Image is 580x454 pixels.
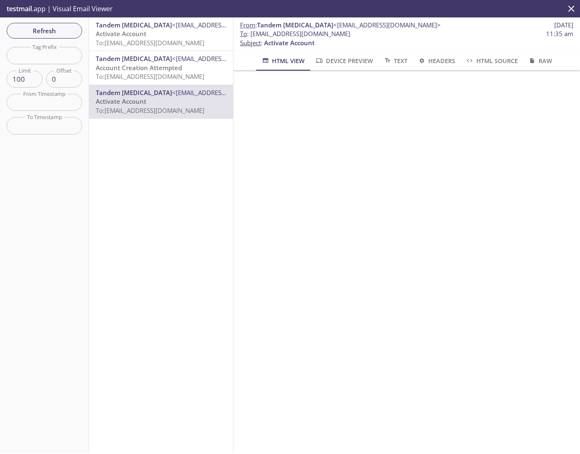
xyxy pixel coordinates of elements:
[465,56,517,66] span: HTML Source
[96,29,146,38] span: Activate Account
[96,88,172,97] span: Tandem [MEDICAL_DATA]
[240,29,247,38] span: To
[7,23,82,39] button: Refresh
[172,54,279,63] span: <[EMAIL_ADDRESS][DOMAIN_NAME]>
[89,17,233,51] div: Tandem [MEDICAL_DATA]<[EMAIL_ADDRESS][DOMAIN_NAME]>Activate AccountTo:[EMAIL_ADDRESS][DOMAIN_NAME]
[261,56,305,66] span: HTML View
[89,51,233,84] div: Tandem [MEDICAL_DATA]<[EMAIL_ADDRESS][DOMAIN_NAME]>Account Creation AttemptedTo:[EMAIL_ADDRESS][D...
[89,17,233,119] nav: emails
[554,21,573,29] span: [DATE]
[240,29,573,47] p: :
[172,88,279,97] span: <[EMAIL_ADDRESS][DOMAIN_NAME]>
[240,29,350,38] span: : [EMAIL_ADDRESS][DOMAIN_NAME]
[417,56,455,66] span: Headers
[96,63,182,72] span: Account Creation Attempted
[96,39,204,47] span: To: [EMAIL_ADDRESS][DOMAIN_NAME]
[96,72,204,81] span: To: [EMAIL_ADDRESS][DOMAIN_NAME]
[96,21,172,29] span: Tandem [MEDICAL_DATA]
[240,21,441,29] span: :
[96,97,146,105] span: Activate Account
[264,39,315,47] span: Activate Account
[240,39,261,47] span: Subject
[13,25,75,36] span: Refresh
[96,106,204,115] span: To: [EMAIL_ADDRESS][DOMAIN_NAME]
[89,85,233,118] div: Tandem [MEDICAL_DATA]<[EMAIL_ADDRESS][DOMAIN_NAME]>Activate AccountTo:[EMAIL_ADDRESS][DOMAIN_NAME]
[546,29,573,38] span: 11:35 am
[528,56,552,66] span: Raw
[7,4,32,13] span: testmail
[172,21,279,29] span: <[EMAIL_ADDRESS][DOMAIN_NAME]>
[383,56,408,66] span: Text
[333,21,441,29] span: <[EMAIL_ADDRESS][DOMAIN_NAME]>
[257,21,333,29] span: Tandem [MEDICAL_DATA]
[315,56,373,66] span: Device Preview
[96,54,172,63] span: Tandem [MEDICAL_DATA]
[240,21,255,29] span: From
